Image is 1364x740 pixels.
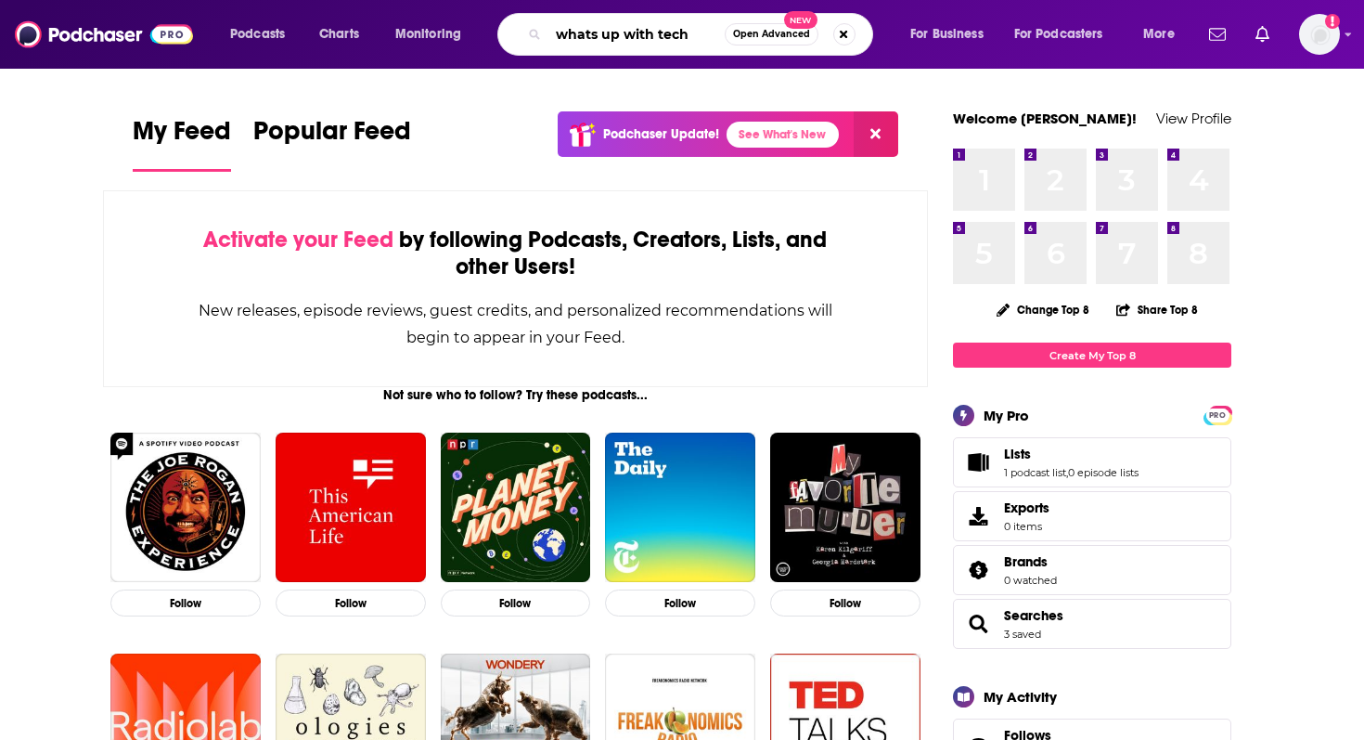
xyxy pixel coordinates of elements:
[897,19,1007,49] button: open menu
[1014,21,1103,47] span: For Podcasters
[725,23,818,45] button: Open AdvancedNew
[307,19,370,49] a: Charts
[770,590,920,617] button: Follow
[953,437,1231,487] span: Lists
[727,122,839,148] a: See What's New
[1248,19,1277,50] a: Show notifications dropdown
[953,545,1231,595] span: Brands
[133,115,231,158] span: My Feed
[319,21,359,47] span: Charts
[605,590,755,617] button: Follow
[1299,14,1340,55] span: Logged in as danikarchmer
[1143,21,1175,47] span: More
[770,433,920,583] img: My Favorite Murder with Karen Kilgariff and Georgia Hardstark
[276,433,426,583] img: This American Life
[1004,446,1139,462] a: Lists
[1156,110,1231,127] a: View Profile
[984,688,1057,706] div: My Activity
[203,226,393,253] span: Activate your Feed
[110,433,261,583] img: The Joe Rogan Experience
[1004,607,1063,624] a: Searches
[103,387,928,403] div: Not sure who to follow? Try these podcasts...
[959,503,997,529] span: Exports
[959,611,997,637] a: Searches
[1004,628,1041,641] a: 3 saved
[197,297,834,351] div: New releases, episode reviews, guest credits, and personalized recommendations will begin to appe...
[217,19,309,49] button: open menu
[1002,19,1130,49] button: open menu
[1115,292,1199,328] button: Share Top 8
[1206,408,1229,422] a: PRO
[1130,19,1198,49] button: open menu
[1202,19,1233,50] a: Show notifications dropdown
[253,115,411,172] a: Popular Feed
[110,590,261,617] button: Follow
[959,557,997,583] a: Brands
[253,115,411,158] span: Popular Feed
[1004,500,1049,516] span: Exports
[1004,553,1048,570] span: Brands
[1004,446,1031,462] span: Lists
[133,115,231,172] a: My Feed
[984,407,1029,424] div: My Pro
[15,17,193,52] img: Podchaser - Follow, Share and Rate Podcasts
[548,19,725,49] input: Search podcasts, credits, & more...
[1004,553,1057,570] a: Brands
[953,491,1231,541] a: Exports
[959,449,997,475] a: Lists
[953,343,1231,368] a: Create My Top 8
[276,590,426,617] button: Follow
[733,30,810,39] span: Open Advanced
[395,21,461,47] span: Monitoring
[1004,574,1057,587] a: 0 watched
[985,298,1100,321] button: Change Top 8
[1004,466,1066,479] a: 1 podcast list
[784,11,817,29] span: New
[1206,409,1229,422] span: PRO
[1325,14,1340,29] svg: Add a profile image
[515,13,891,56] div: Search podcasts, credits, & more...
[230,21,285,47] span: Podcasts
[1299,14,1340,55] button: Show profile menu
[441,433,591,583] img: Planet Money
[603,126,719,142] p: Podchaser Update!
[441,590,591,617] button: Follow
[910,21,984,47] span: For Business
[1299,14,1340,55] img: User Profile
[605,433,755,583] img: The Daily
[382,19,485,49] button: open menu
[1004,520,1049,533] span: 0 items
[197,227,834,280] div: by following Podcasts, Creators, Lists, and other Users!
[953,599,1231,649] span: Searches
[953,110,1137,127] a: Welcome [PERSON_NAME]!
[1066,466,1068,479] span: ,
[1068,466,1139,479] a: 0 episode lists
